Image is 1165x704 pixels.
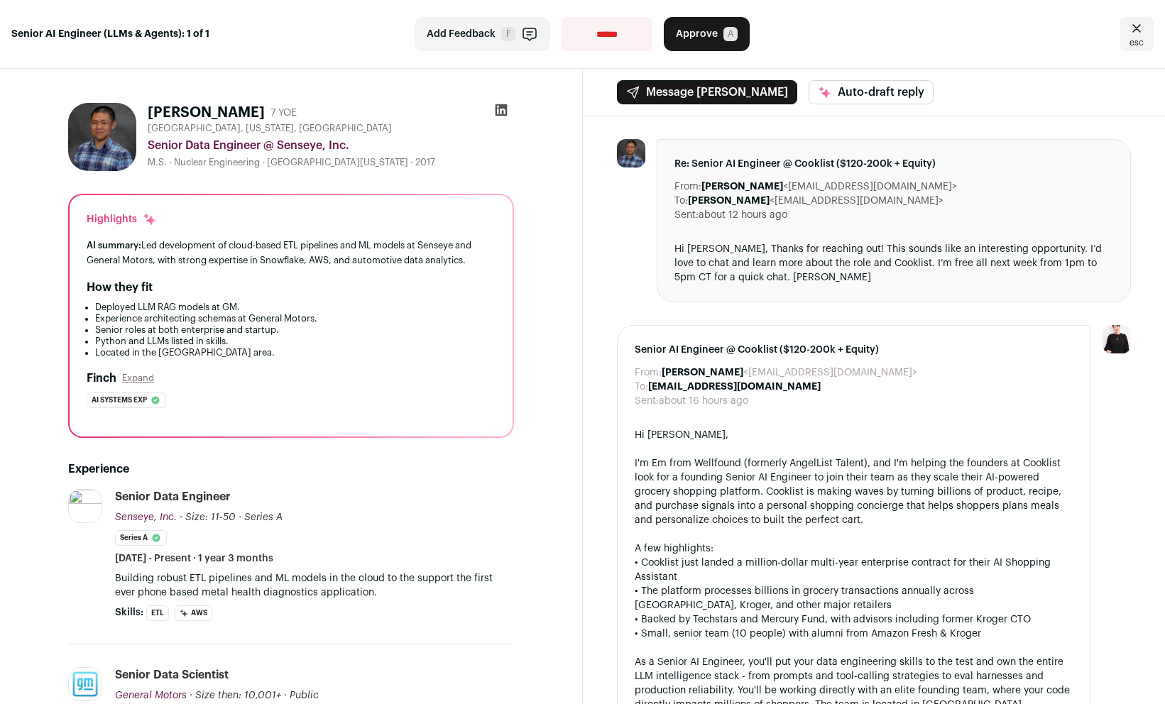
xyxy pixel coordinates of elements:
[635,365,662,380] dt: From:
[115,571,514,600] p: Building robust ETL pipelines and ML models in the cloud to the support the first ever phone base...
[635,556,1074,584] div: • Cooklist just landed a million-dollar multi-year enterprise contract for their AI Shopping Assi...
[95,336,496,347] li: Python and LLMs listed in skills.
[662,365,917,380] dd: <[EMAIL_ADDRESS][DOMAIN_NAME]>
[180,512,236,522] span: · Size: 11-50
[415,17,550,51] button: Add Feedback F
[676,27,718,41] span: Approve
[122,373,154,384] button: Expand
[659,394,748,408] dd: about 16 hours ago
[1103,325,1131,353] img: 9240684-medium_jpg
[674,180,701,194] dt: From:
[87,238,496,268] div: Led development of cloud-based ETL pipelines and ML models at Senseye and General Motors, with st...
[239,510,241,524] span: ·
[115,530,167,546] li: Series A
[1120,17,1154,51] a: Close
[664,17,750,51] button: Approve A
[148,157,514,168] div: M.S. - Nuclear Engineering - [GEOGRAPHIC_DATA][US_STATE] - 2017
[635,629,981,639] span: • Small, senior team (10 people) with alumni from Amazon Fresh & Kroger
[427,27,496,41] span: Add Feedback
[617,80,797,104] button: Message [PERSON_NAME]
[699,208,787,222] dd: about 12 hours ago
[68,461,514,478] h2: Experience
[635,541,1074,556] div: A few highlights:
[115,691,187,700] span: General Motors
[635,380,648,394] dt: To:
[148,123,392,134] span: [GEOGRAPHIC_DATA], [US_STATE], [GEOGRAPHIC_DATA]
[270,106,297,120] div: 7 YOE
[617,139,645,167] img: f7f8bc843229505da53f912318ba3f45b011128c8acabb22bdb8ae6f783946a5.jpg
[95,347,496,358] li: Located in the [GEOGRAPHIC_DATA] area.
[501,27,515,41] span: F
[290,691,319,700] span: Public
[662,368,743,378] b: [PERSON_NAME]
[175,605,212,621] li: AWS
[148,137,514,154] div: Senior Data Engineer @ Senseye, Inc.
[146,605,169,621] li: ETL
[674,194,688,208] dt: To:
[87,370,116,387] h2: Finch
[648,382,821,392] b: [EMAIL_ADDRESS][DOMAIN_NAME]
[635,394,659,408] dt: Sent:
[87,241,141,250] span: AI summary:
[115,667,229,683] div: Senior Data Scientist
[115,512,177,522] span: Senseye, Inc.
[635,612,1074,627] div: • Backed by Techstars and Mercury Fund, with advisors including former Kroger CTO
[95,302,496,313] li: Deployed LLM RAG models at GM.
[95,313,496,324] li: Experience architecting schemas at General Motors.
[674,157,1114,171] span: Re: Senior AI Engineer @ Cooklist ($120-200k + Equity)
[69,490,102,522] img: 03beff4d1314c8f22347478dc2db41055e2c3ec6a39bc336992b884f9547facb.svg
[87,212,157,226] div: Highlights
[674,208,699,222] dt: Sent:
[674,242,1114,285] div: Hi [PERSON_NAME], Thanks for reaching out! This sounds like an interesting opportunity. I’d love ...
[701,182,783,192] b: [PERSON_NAME]
[148,103,265,123] h1: [PERSON_NAME]
[115,551,273,566] span: [DATE] - Present · 1 year 3 months
[723,27,738,41] span: A
[190,691,281,700] span: · Size then: 10,001+
[115,489,231,505] div: Senior Data Engineer
[688,196,770,206] b: [PERSON_NAME]
[635,343,1074,357] span: Senior AI Engineer @ Cooklist ($120-200k + Equity)
[244,512,283,522] span: Series A
[87,279,153,296] h2: How they fit
[635,456,1074,527] div: I'm Em from Wellfound (formerly AngelList Talent), and I'm helping the founders at Cooklist look ...
[1130,37,1144,48] span: esc
[69,668,102,700] img: d5a0aebc5966ecaf43e79522b74caa6b1141ffd5f2e673fe6d1eaafb14e875ca.jpg
[11,27,209,41] strong: Senior AI Engineer (LLMs & Agents): 1 of 1
[635,584,1074,612] div: • The platform processes billions in grocery transactions annually across [GEOGRAPHIC_DATA], Krog...
[284,688,287,703] span: ·
[635,428,1074,442] div: Hi [PERSON_NAME],
[92,393,147,407] span: Ai systems exp
[115,605,143,620] span: Skills:
[68,103,136,171] img: f7f8bc843229505da53f912318ba3f45b011128c8acabb22bdb8ae6f783946a5.jpg
[809,80,934,104] button: Auto-draft reply
[688,194,944,208] dd: <[EMAIL_ADDRESS][DOMAIN_NAME]>
[95,324,496,336] li: Senior roles at both enterprise and startup.
[701,180,957,194] dd: <[EMAIL_ADDRESS][DOMAIN_NAME]>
